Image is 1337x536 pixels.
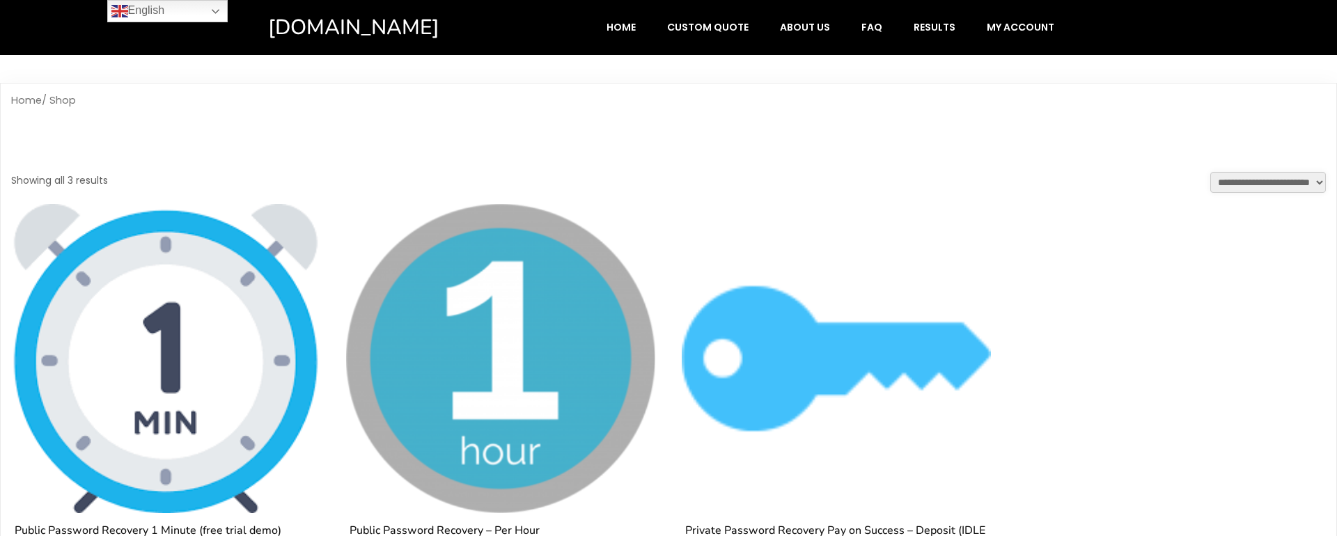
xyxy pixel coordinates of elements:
a: Custom Quote [652,14,763,40]
h1: Shop [11,118,1326,172]
p: Showing all 3 results [11,172,108,189]
img: Public Password Recovery - Per Hour [346,204,655,513]
a: My account [972,14,1069,40]
img: Private Password Recovery Pay on Success - Deposit (IDLE time only) [682,204,991,513]
a: FAQ [847,14,897,40]
span: My account [987,21,1054,33]
a: About Us [765,14,845,40]
span: Home [607,21,636,33]
span: FAQ [861,21,882,33]
img: Public Password Recovery 1 Minute (free trial demo) [11,204,320,513]
nav: Breadcrumb [11,94,1326,107]
a: Results [899,14,970,40]
span: Results [914,21,955,33]
img: en [111,3,128,19]
select: Shop order [1210,172,1326,193]
a: [DOMAIN_NAME] [268,14,499,41]
a: Home [11,93,42,107]
a: Home [592,14,650,40]
span: Custom Quote [667,21,749,33]
span: About Us [780,21,830,33]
